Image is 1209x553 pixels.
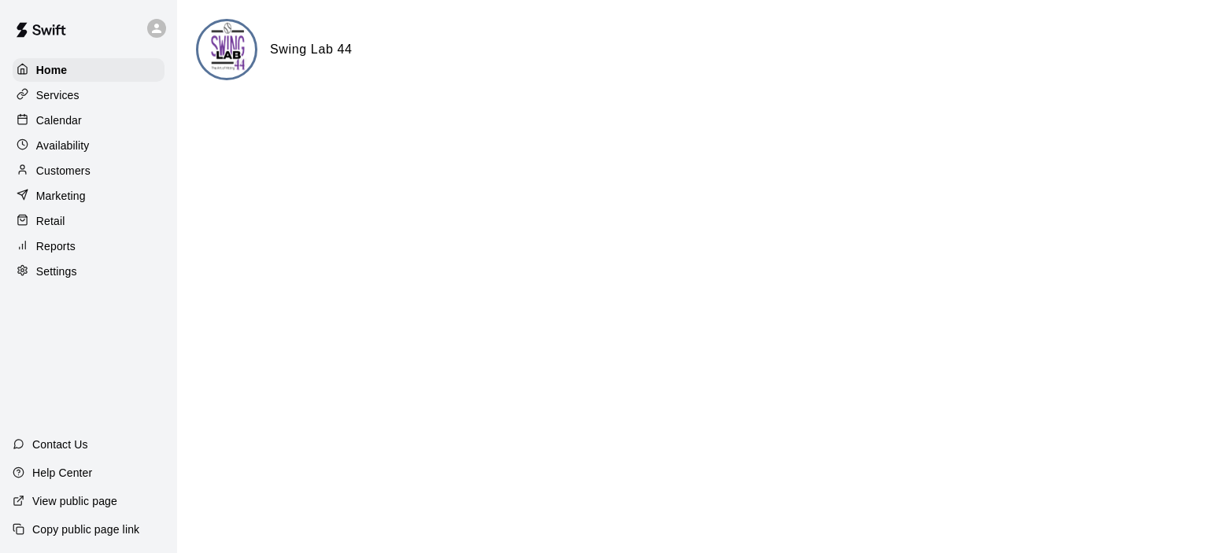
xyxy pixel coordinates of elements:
[13,58,165,82] a: Home
[32,493,117,509] p: View public page
[13,234,165,258] a: Reports
[36,213,65,229] p: Retail
[13,209,165,233] a: Retail
[36,163,91,179] p: Customers
[13,83,165,107] a: Services
[32,522,139,537] p: Copy public page link
[36,238,76,254] p: Reports
[13,134,165,157] a: Availability
[36,87,79,103] p: Services
[32,437,88,452] p: Contact Us
[36,112,82,128] p: Calendar
[32,465,92,481] p: Help Center
[13,184,165,208] a: Marketing
[198,21,257,80] img: Swing Lab 44 logo
[36,62,68,78] p: Home
[13,260,165,283] a: Settings
[13,109,165,132] a: Calendar
[13,159,165,182] a: Customers
[36,138,90,153] p: Availability
[270,39,353,60] h6: Swing Lab 44
[36,264,77,279] p: Settings
[36,188,86,204] p: Marketing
